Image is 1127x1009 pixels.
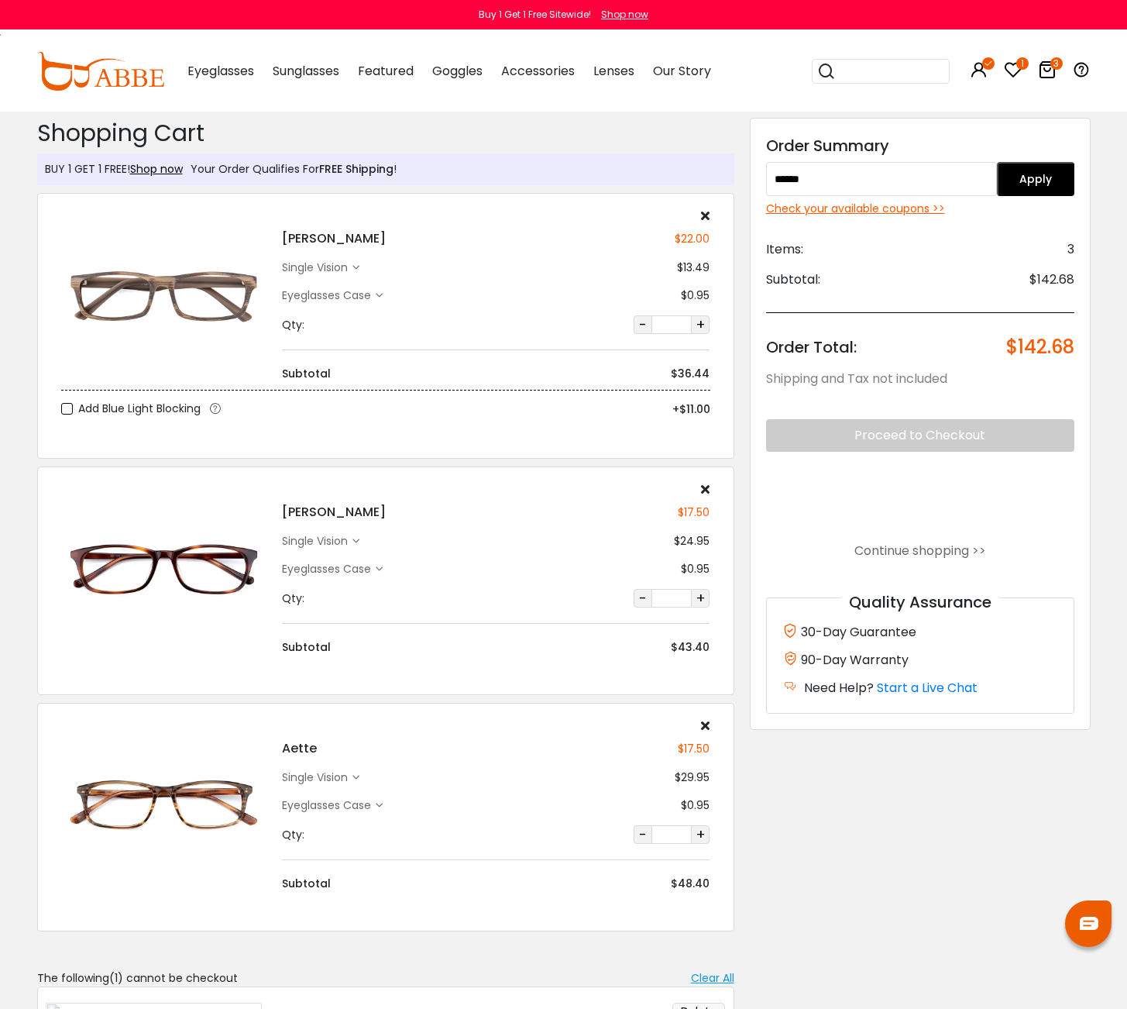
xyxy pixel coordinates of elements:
span: +$11.00 [672,401,710,417]
span: $142.68 [1029,270,1074,289]
div: The following(1) cannot be checkout [37,970,238,987]
span: Sunglasses [273,62,339,80]
div: $22.00 [675,231,710,247]
h2: Shopping Cart [37,119,734,147]
div: Qty: [282,317,304,333]
div: 30-Day Guarantee [782,622,1058,642]
div: Eyeglasses Case [282,561,376,577]
img: chat [1080,917,1098,930]
button: Apply [997,162,1074,196]
span: Goggles [432,62,483,80]
h4: [PERSON_NAME] [282,503,386,522]
img: Aette [61,754,267,857]
h4: [PERSON_NAME] [282,229,386,248]
a: 3 [1038,64,1057,81]
span: $142.68 [1006,336,1074,358]
div: $48.40 [671,876,710,892]
div: Shop now [601,8,648,22]
div: single vision [282,533,352,549]
button: - [634,589,652,608]
div: Qty: [282,591,304,607]
span: Quality Assurance [841,591,999,613]
span: Subtotal: [766,270,820,289]
a: Shop now [593,8,648,21]
button: - [634,315,652,334]
span: Eyeglasses [187,62,254,80]
a: Continue shopping >> [854,542,986,560]
button: - [634,825,652,844]
img: Sward [61,244,267,347]
div: Subtotal [282,366,331,382]
div: Shipping and Tax not included [766,370,1074,388]
img: abbeglasses.com [37,52,164,91]
span: Our Story [653,62,711,80]
div: Eyeglasses Case [282,797,376,814]
iframe: PayPal [766,464,1074,529]
i: 1 [1016,57,1029,70]
span: Accessories [501,62,575,80]
span: Lenses [593,62,634,80]
div: $24.95 [674,533,710,549]
div: $17.50 [678,504,710,521]
a: Start a Live Chat [877,679,978,697]
div: Subtotal [282,639,331,656]
div: single vision [282,770,352,786]
h4: Aette [282,739,317,758]
span: Order Total: [766,336,857,358]
div: $0.95 [681,561,710,577]
span: 3 [1067,240,1074,259]
div: $13.49 [677,260,710,276]
div: BUY 1 GET 1 FREE! [45,161,183,177]
div: Check your available coupons >> [766,201,1074,217]
div: Clear All [691,970,734,987]
div: Your Order Qualifies For ! [183,161,397,177]
img: Malon [61,518,267,621]
div: $0.95 [681,288,710,304]
button: + [691,825,710,844]
div: $0.95 [681,797,710,814]
span: Need Help? [804,679,874,697]
button: + [691,315,710,334]
span: Add Blue Light Blocking [78,399,201,418]
span: Featured [358,62,414,80]
div: $17.50 [678,741,710,757]
div: Qty: [282,827,304,843]
div: 90-Day Warranty [782,649,1058,670]
div: Subtotal [282,876,331,892]
div: Eyeglasses Case [282,288,376,304]
div: Buy 1 Get 1 Free Sitewide! [479,8,591,22]
span: Items: [766,240,803,259]
div: Order Summary [766,134,1074,157]
div: $36.44 [671,366,710,382]
span: FREE Shipping [319,161,393,177]
a: Shop now [130,161,183,177]
div: $29.95 [675,770,710,786]
i: 3 [1050,57,1063,70]
button: + [691,589,710,608]
div: $43.40 [671,639,710,656]
div: single vision [282,260,352,276]
a: 1 [1004,64,1022,81]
